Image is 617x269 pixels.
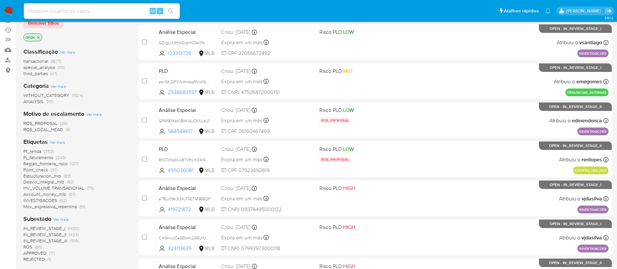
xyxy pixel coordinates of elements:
span: Atalhos rápidos [504,7,539,14]
span: s [159,8,161,14]
span: 3.161.2 [604,15,614,20]
input: Pesquise usuários ou casos... [24,7,180,15]
a: Notificações [545,8,551,14]
button: search-icon [164,7,177,16]
span: Alt [150,8,155,14]
a: Sair [605,7,612,14]
p: adriano.brito@mercadolivre.com [566,8,603,14]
